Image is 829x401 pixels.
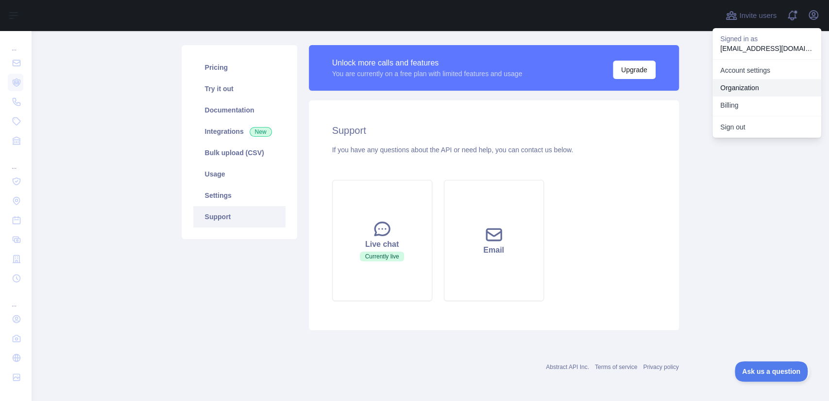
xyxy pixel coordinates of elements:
a: Documentation [193,99,286,121]
div: ... [8,33,23,52]
iframe: Toggle Customer Support [735,361,810,382]
a: Abstract API Inc. [546,364,589,370]
button: Sign out [712,118,821,136]
div: Unlock more calls and features [332,57,523,69]
a: Settings [193,185,286,206]
a: Privacy policy [643,364,678,370]
a: Terms of service [595,364,637,370]
a: Pricing [193,57,286,78]
button: Upgrade [613,61,656,79]
div: ... [8,151,23,171]
div: ... [8,289,23,308]
button: Email [444,180,544,301]
p: Signed in as [720,34,813,44]
a: Try it out [193,78,286,99]
div: Email [456,244,532,256]
div: You are currently on a free plan with limited features and usage [332,69,523,79]
div: Live chat [344,239,420,250]
button: Billing [712,96,821,114]
div: If you have any questions about the API or need help, you can contact us below. [332,145,656,155]
a: Support [193,206,286,227]
button: Invite users [724,8,778,23]
a: Account settings [712,62,821,79]
a: Integrations New [193,121,286,142]
span: Currently live [360,252,404,261]
a: Bulk upload (CSV) [193,142,286,163]
a: Usage [193,163,286,185]
span: New [250,127,272,137]
p: [EMAIL_ADDRESS][DOMAIN_NAME] [720,44,813,53]
button: Live chatCurrently live [332,180,432,301]
h2: Support [332,124,656,137]
span: Invite users [739,10,777,21]
a: Organization [712,79,821,96]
